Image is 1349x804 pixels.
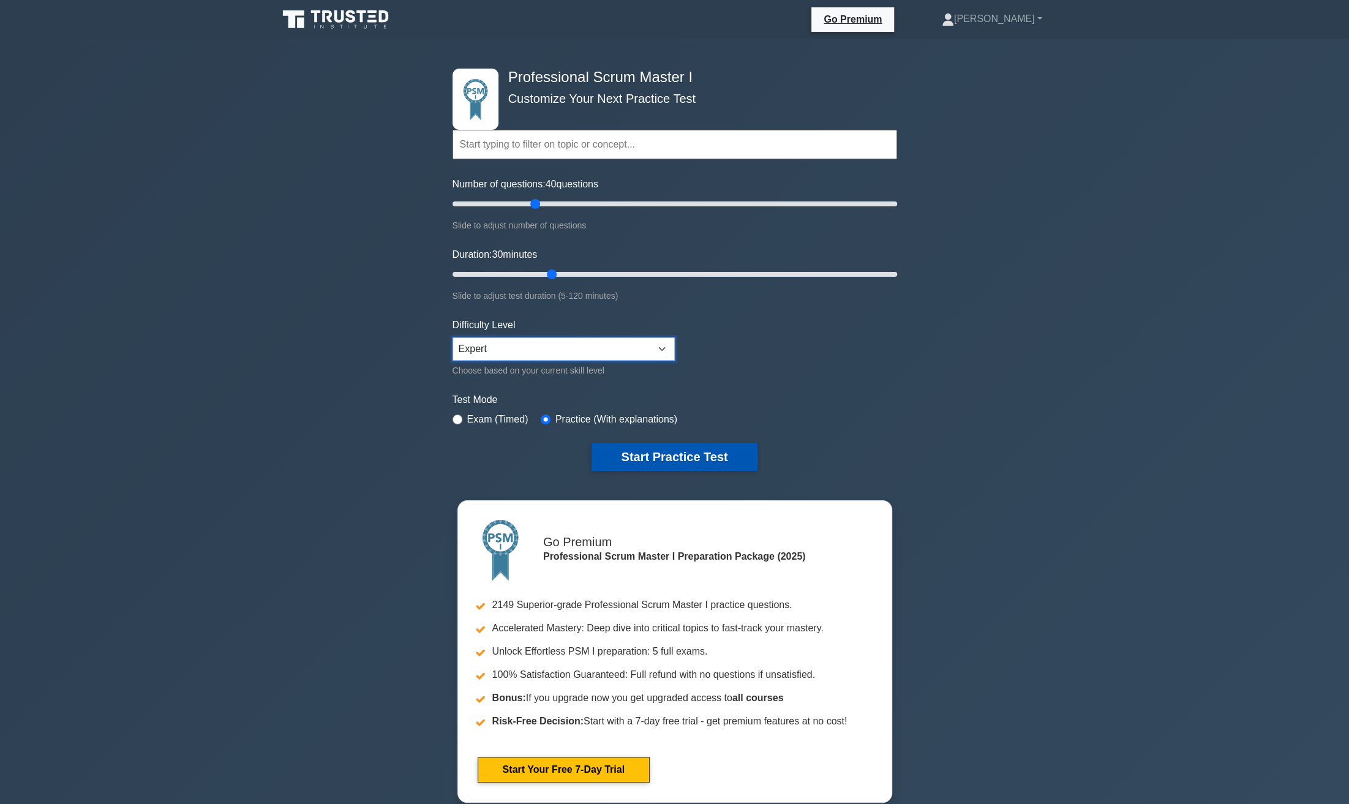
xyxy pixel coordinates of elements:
[816,12,889,27] a: Go Premium
[592,443,757,471] button: Start Practice Test
[453,177,598,192] label: Number of questions: questions
[555,412,677,427] label: Practice (With explanations)
[546,179,557,189] span: 40
[503,69,837,86] h4: Professional Scrum Master I
[453,393,897,407] label: Test Mode
[453,363,675,378] div: Choose based on your current skill level
[912,7,1072,31] a: [PERSON_NAME]
[478,757,650,783] a: Start Your Free 7-Day Trial
[467,412,528,427] label: Exam (Timed)
[453,288,897,303] div: Slide to adjust test duration (5-120 minutes)
[453,247,538,262] label: Duration: minutes
[453,218,897,233] div: Slide to adjust number of questions
[492,249,503,260] span: 30
[453,318,516,332] label: Difficulty Level
[453,130,897,159] input: Start typing to filter on topic or concept...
